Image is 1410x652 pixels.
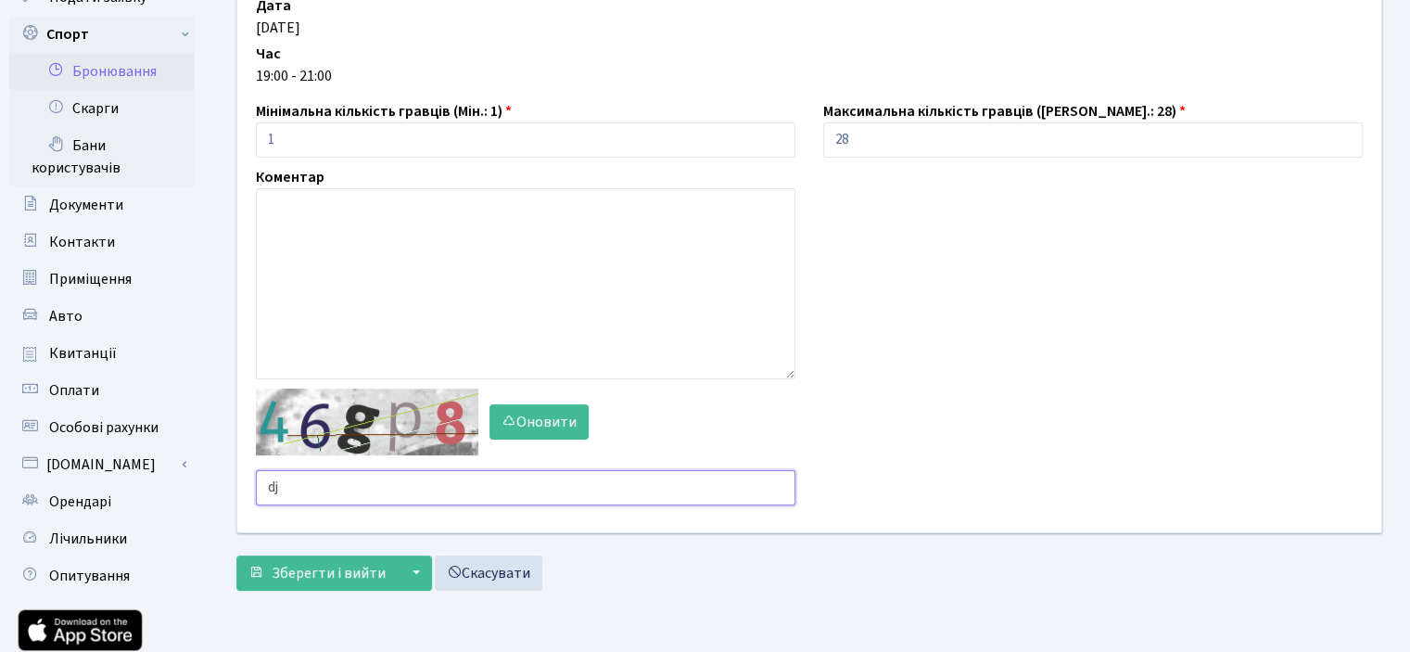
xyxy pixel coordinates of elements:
a: Скарги [9,90,195,127]
label: Мінімальна кількість гравців (Мін.: 1) [256,100,512,122]
a: Документи [9,186,195,224]
button: Оновити [489,404,589,440]
a: Спорт [9,16,195,53]
span: Приміщення [49,269,132,289]
a: Опитування [9,557,195,594]
span: Квитанції [49,343,117,364]
a: Контакти [9,224,195,261]
span: Опитування [49,566,130,586]
a: Скасувати [435,556,542,591]
a: Бани користувачів [9,127,195,186]
a: Оплати [9,372,195,409]
button: Зберегти і вийти [236,556,398,591]
span: Контакти [49,232,115,252]
label: Максимальна кількість гравців ([PERSON_NAME].: 28) [823,100,1186,122]
a: Особові рахунки [9,409,195,446]
span: Авто [49,306,83,326]
a: Квитанції [9,335,195,372]
a: Орендарі [9,483,195,520]
span: Оплати [49,380,99,401]
span: Документи [49,195,123,215]
span: Орендарі [49,492,111,512]
a: Бронювання [9,53,195,90]
input: Введіть текст із зображення [256,470,795,505]
span: Зберегти і вийти [272,563,386,583]
a: Авто [9,298,195,335]
label: Коментар [256,166,324,188]
a: Лічильники [9,520,195,557]
a: [DOMAIN_NAME] [9,446,195,483]
div: 19:00 - 21:00 [256,65,1363,87]
span: Лічильники [49,529,127,549]
a: Приміщення [9,261,195,298]
div: [DATE] [256,17,1363,39]
img: default [256,389,478,455]
label: Час [256,43,281,65]
span: Особові рахунки [49,417,159,438]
